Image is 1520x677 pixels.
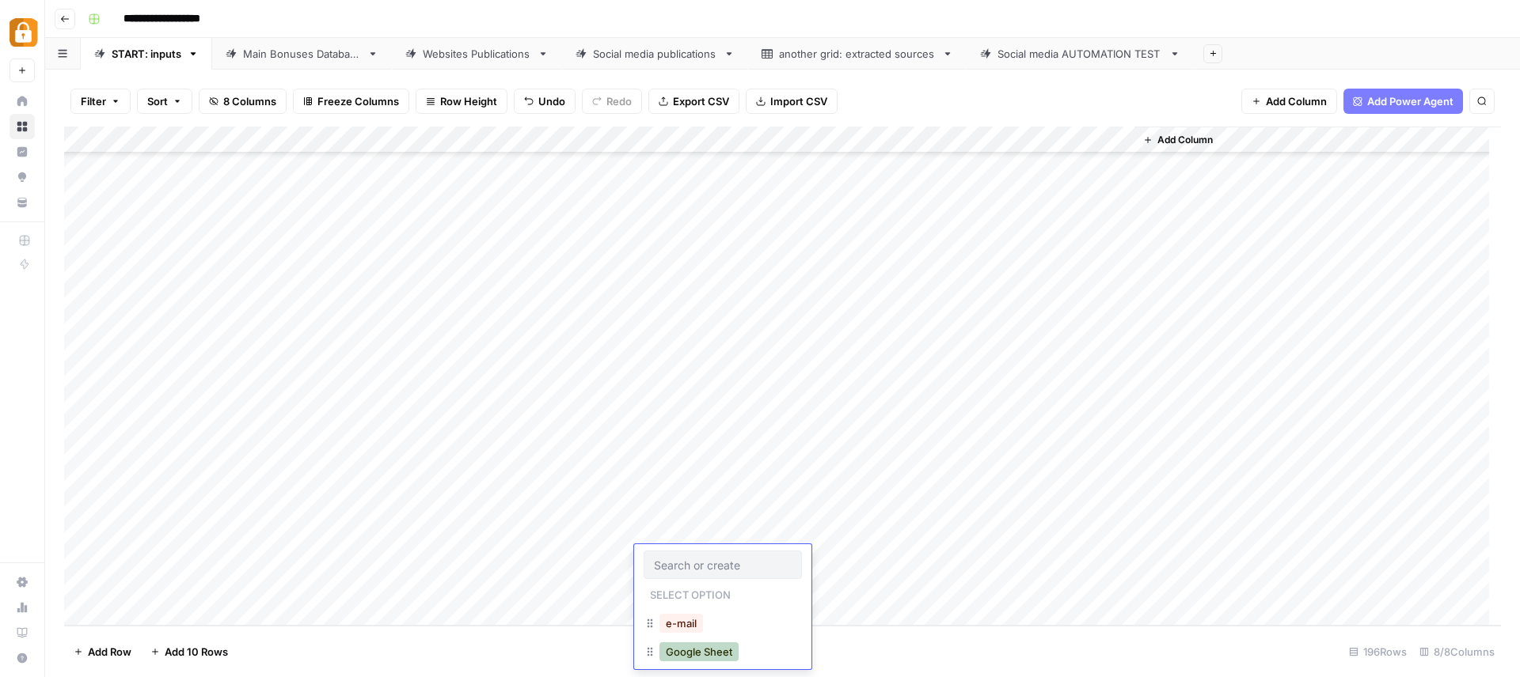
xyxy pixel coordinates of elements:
a: Opportunities [9,165,35,190]
div: Social media publications [593,46,717,62]
span: Add Column [1266,93,1327,109]
a: Usage [9,595,35,620]
a: Your Data [9,190,35,215]
span: Add 10 Rows [165,644,228,660]
div: Main Bonuses Database [243,46,361,62]
img: Adzz Logo [9,18,38,47]
span: Add Row [88,644,131,660]
a: Settings [9,569,35,595]
span: Export CSV [673,93,729,109]
div: 196 Rows [1343,639,1413,664]
a: Learning Hub [9,620,35,645]
button: Filter [70,89,131,114]
div: another grid: extracted sources [779,46,936,62]
button: Add Row [64,639,141,664]
button: Add Power Agent [1343,89,1463,114]
a: START: inputs [81,38,212,70]
button: Add 10 Rows [141,639,237,664]
button: Help + Support [9,645,35,671]
a: another grid: extracted sources [748,38,967,70]
button: Add Column [1241,89,1337,114]
span: Add Power Agent [1367,93,1453,109]
span: Row Height [440,93,497,109]
div: Social media AUTOMATION TEST [997,46,1163,62]
a: Insights [9,139,35,165]
div: Websites Publications [423,46,531,62]
div: Google Sheet [644,639,802,668]
input: Search or create [654,558,792,572]
div: START: inputs [112,46,181,62]
span: Add Column [1157,133,1213,147]
button: Undo [514,89,576,114]
a: Home [9,89,35,114]
a: Websites Publications [392,38,562,70]
span: Filter [81,93,106,109]
span: Redo [606,93,632,109]
span: Import CSV [770,93,827,109]
span: Sort [147,93,168,109]
button: Workspace: Adzz [9,13,35,52]
a: Main Bonuses Database [212,38,392,70]
button: Row Height [416,89,507,114]
p: Select option [644,584,737,603]
button: Sort [137,89,192,114]
a: Social media publications [562,38,748,70]
button: Freeze Columns [293,89,409,114]
a: Browse [9,114,35,139]
span: Undo [538,93,565,109]
a: Social media AUTOMATION TEST [967,38,1194,70]
span: Freeze Columns [317,93,399,109]
button: Google Sheet [659,642,739,661]
button: Redo [582,89,642,114]
button: Import CSV [746,89,838,114]
button: Add Column [1137,130,1219,150]
div: 8/8 Columns [1413,639,1501,664]
span: 8 Columns [223,93,276,109]
button: Export CSV [648,89,739,114]
button: 8 Columns [199,89,287,114]
button: e-mail [659,614,703,633]
div: e-mail [644,611,802,639]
